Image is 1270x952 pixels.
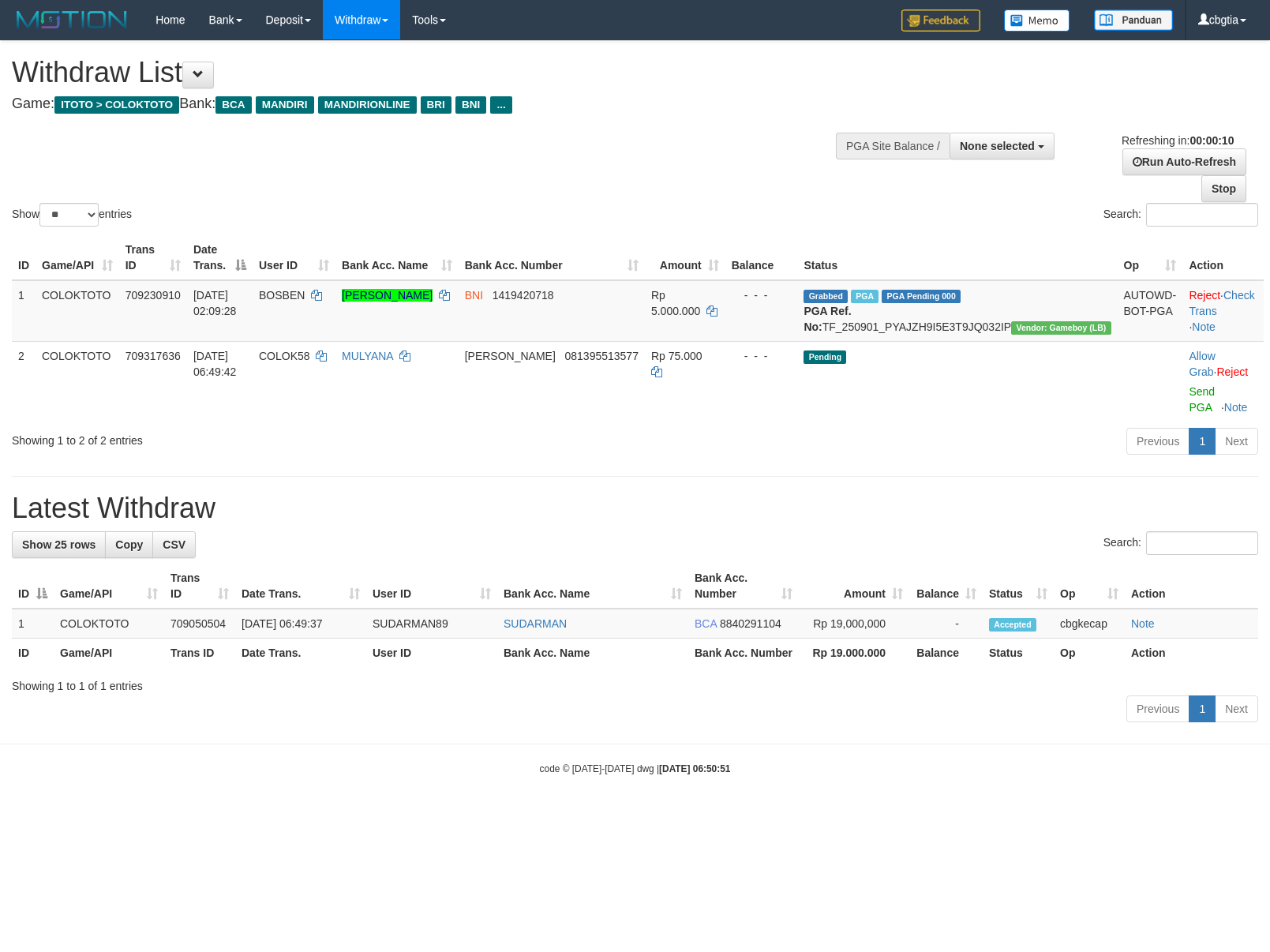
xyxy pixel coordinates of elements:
th: User ID [366,639,497,668]
span: Pending [804,350,846,364]
a: Next [1215,695,1258,722]
td: 1 [12,280,36,342]
td: COLOKTOTO [54,609,164,639]
th: Op [1054,639,1125,668]
a: 1 [1189,695,1216,722]
th: Balance [909,639,983,668]
span: [PERSON_NAME] [465,350,556,362]
div: Showing 1 to 2 of 2 entries [12,426,517,448]
a: Reject [1216,365,1248,378]
td: cbgkecap [1054,609,1125,639]
td: COLOKTOTO [36,341,119,422]
th: Rp 19.000.000 [799,639,909,668]
th: Game/API [54,639,164,668]
span: CSV [163,538,185,551]
a: Check Trans [1189,289,1254,317]
span: Accepted [989,618,1036,632]
th: Date Trans.: activate to sort column ascending [235,564,366,609]
th: Status [797,235,1117,280]
th: Op: activate to sort column ascending [1054,564,1125,609]
label: Search: [1103,531,1258,555]
span: BCA [215,96,251,114]
a: MULYANA [342,350,393,362]
a: Run Auto-Refresh [1122,148,1246,175]
th: Game/API: activate to sort column ascending [54,564,164,609]
strong: 00:00:10 [1189,134,1234,147]
a: Next [1215,428,1258,455]
span: BCA [695,617,717,630]
th: Balance: activate to sort column ascending [909,564,983,609]
img: panduan.png [1094,9,1173,31]
h4: Game: Bank: [12,96,831,112]
td: 1 [12,609,54,639]
h1: Withdraw List [12,57,831,88]
a: Note [1192,320,1216,333]
a: Previous [1126,695,1189,722]
th: User ID: activate to sort column ascending [253,235,335,280]
th: Balance [725,235,798,280]
th: Trans ID: activate to sort column ascending [164,564,235,609]
span: BRI [421,96,451,114]
span: MANDIRIONLINE [318,96,417,114]
img: MOTION_logo.png [12,8,132,32]
td: 2 [12,341,36,422]
span: COLOK58 [259,350,310,362]
span: ITOTO > COLOKTOTO [54,96,179,114]
div: - - - [732,287,792,303]
th: Bank Acc. Name: activate to sort column ascending [335,235,459,280]
th: Bank Acc. Number: activate to sort column ascending [459,235,645,280]
span: [DATE] 06:49:42 [193,350,237,378]
span: BOSBEN [259,289,305,302]
h1: Latest Withdraw [12,493,1258,524]
th: Bank Acc. Name: activate to sort column ascending [497,564,688,609]
input: Search: [1146,203,1258,227]
span: Copy [115,538,143,551]
th: Date Trans. [235,639,366,668]
td: TF_250901_PYAJZH9I5E3T9JQ032IP [797,280,1117,342]
span: Rp 5.000.000 [651,289,700,317]
a: Note [1224,401,1248,414]
span: · [1189,350,1216,378]
div: - - - [732,348,792,364]
div: Showing 1 to 1 of 1 entries [12,672,1258,694]
a: Note [1131,617,1155,630]
th: Op: activate to sort column ascending [1118,235,1183,280]
span: Rp 75.000 [651,350,702,362]
span: PGA Pending [882,290,961,303]
td: AUTOWD-BOT-PGA [1118,280,1183,342]
span: Copy 1419420718 to clipboard [493,289,554,302]
span: 709317636 [126,350,181,362]
th: Date Trans.: activate to sort column descending [187,235,253,280]
label: Search: [1103,203,1258,227]
td: 709050504 [164,609,235,639]
a: Show 25 rows [12,531,106,558]
a: CSV [152,531,196,558]
input: Search: [1146,531,1258,555]
th: Bank Acc. Name [497,639,688,668]
a: Reject [1189,289,1220,302]
a: Allow Grab [1189,350,1215,378]
th: Bank Acc. Number: activate to sort column ascending [688,564,799,609]
a: Send PGA [1189,385,1215,414]
span: Copy 081395513577 to clipboard [565,350,639,362]
td: · · [1182,280,1264,342]
small: code © [DATE]-[DATE] dwg | [540,763,731,774]
a: SUDARMAN [504,617,567,630]
th: Action [1125,639,1258,668]
th: Game/API: activate to sort column ascending [36,235,119,280]
th: Status: activate to sort column ascending [983,564,1054,609]
th: User ID: activate to sort column ascending [366,564,497,609]
span: Refreshing in: [1122,134,1234,147]
span: ... [490,96,511,114]
td: Rp 19,000,000 [799,609,909,639]
th: Amount: activate to sort column ascending [645,235,725,280]
select: Showentries [39,203,99,227]
a: Copy [105,531,153,558]
span: [DATE] 02:09:28 [193,289,237,317]
span: Vendor URL: https://dashboard.q2checkout.com/secure [1011,321,1111,335]
a: Previous [1126,428,1189,455]
th: Action [1125,564,1258,609]
td: [DATE] 06:49:37 [235,609,366,639]
th: Bank Acc. Number [688,639,799,668]
td: - [909,609,983,639]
